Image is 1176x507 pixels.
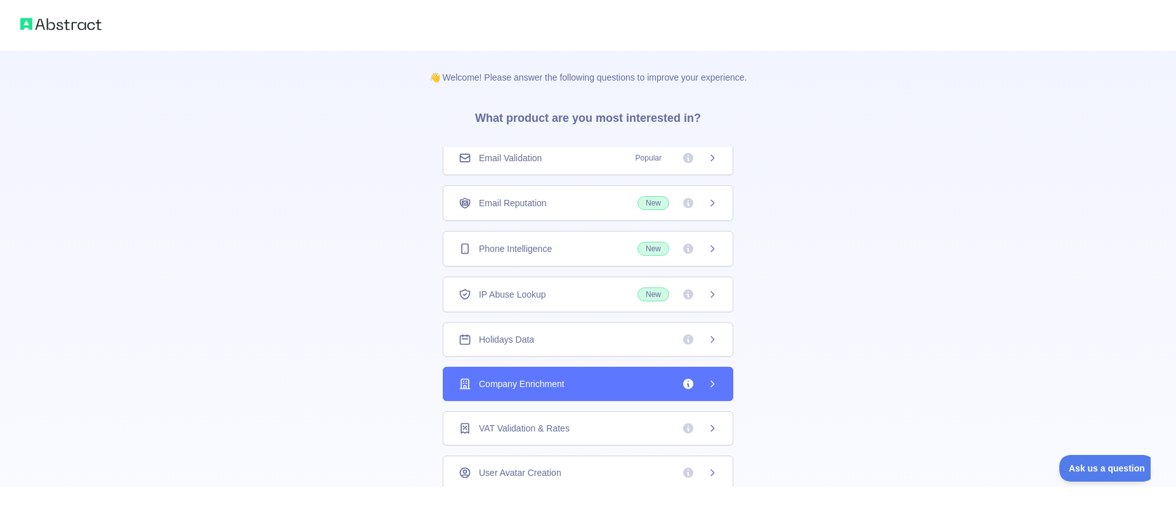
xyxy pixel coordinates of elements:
[479,152,542,164] span: Email Validation
[479,242,552,255] span: Phone Intelligence
[628,152,669,164] span: Popular
[637,242,669,256] span: New
[20,15,101,33] img: Abstract logo
[479,378,565,390] span: Company Enrichment
[479,288,546,301] span: IP Abuse Lookup
[637,287,669,301] span: New
[479,333,534,346] span: Holidays Data
[1059,455,1151,482] iframe: Toggle Customer Support
[409,51,768,84] p: 👋 Welcome! Please answer the following questions to improve your experience.
[479,422,570,435] span: VAT Validation & Rates
[479,197,547,209] span: Email Reputation
[455,84,721,147] h3: What product are you most interested in?
[637,196,669,210] span: New
[479,466,561,479] span: User Avatar Creation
